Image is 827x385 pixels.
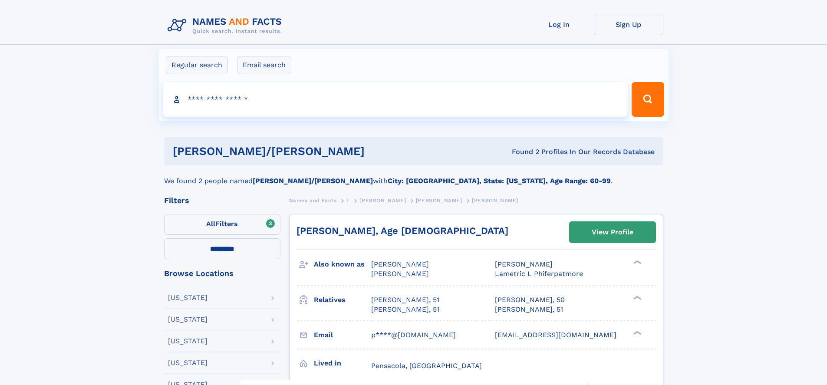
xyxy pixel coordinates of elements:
[592,222,633,242] div: View Profile
[371,270,429,278] span: [PERSON_NAME]
[416,197,462,204] span: [PERSON_NAME]
[314,328,371,342] h3: Email
[371,362,482,370] span: Pensacola, [GEOGRAPHIC_DATA]
[570,222,656,243] a: View Profile
[163,82,628,117] input: search input
[164,14,289,37] img: Logo Names and Facts
[495,270,583,278] span: Lametric L Phiferpatmore
[495,305,563,314] a: [PERSON_NAME], 51
[346,197,350,204] span: L
[289,195,337,206] a: Names and Facts
[314,293,371,307] h3: Relatives
[164,165,663,186] div: We found 2 people named with .
[314,356,371,371] h3: Lived in
[371,295,439,305] a: [PERSON_NAME], 51
[388,177,611,185] b: City: [GEOGRAPHIC_DATA], State: [US_STATE], Age Range: 60-99
[594,14,663,35] a: Sign Up
[346,195,350,206] a: L
[168,316,208,323] div: [US_STATE]
[253,177,373,185] b: [PERSON_NAME]/[PERSON_NAME]
[173,146,438,157] h1: [PERSON_NAME]/[PERSON_NAME]
[631,295,642,300] div: ❯
[524,14,594,35] a: Log In
[371,305,439,314] a: [PERSON_NAME], 51
[237,56,291,74] label: Email search
[495,295,565,305] a: [PERSON_NAME], 50
[164,214,280,235] label: Filters
[164,197,280,204] div: Filters
[297,225,508,236] a: [PERSON_NAME], Age [DEMOGRAPHIC_DATA]
[631,260,642,265] div: ❯
[164,270,280,277] div: Browse Locations
[166,56,228,74] label: Regular search
[371,260,429,268] span: [PERSON_NAME]
[631,330,642,336] div: ❯
[495,260,553,268] span: [PERSON_NAME]
[632,82,664,117] button: Search Button
[438,147,655,157] div: Found 2 Profiles In Our Records Database
[359,195,406,206] a: [PERSON_NAME]
[416,195,462,206] a: [PERSON_NAME]
[472,197,518,204] span: [PERSON_NAME]
[359,197,406,204] span: [PERSON_NAME]
[206,220,215,228] span: All
[168,338,208,345] div: [US_STATE]
[168,294,208,301] div: [US_STATE]
[495,331,616,339] span: [EMAIL_ADDRESS][DOMAIN_NAME]
[314,257,371,272] h3: Also known as
[168,359,208,366] div: [US_STATE]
